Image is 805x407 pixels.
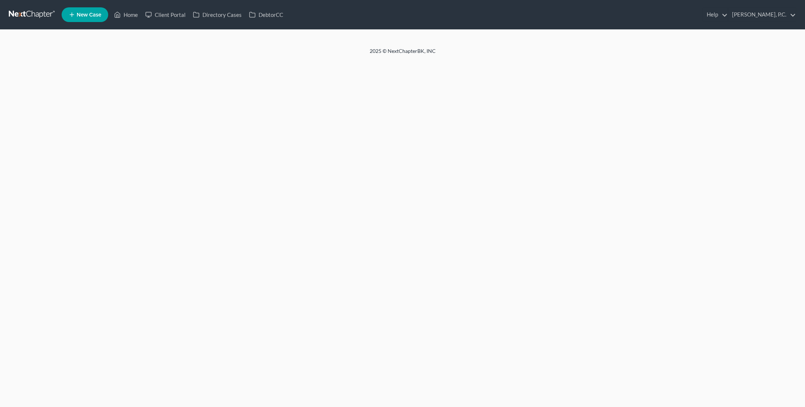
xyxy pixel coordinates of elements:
[703,8,728,21] a: Help
[62,7,108,22] new-legal-case-button: New Case
[110,8,142,21] a: Home
[245,8,287,21] a: DebtorCC
[728,8,796,21] a: [PERSON_NAME], P.C.
[194,47,612,61] div: 2025 © NextChapterBK, INC
[189,8,245,21] a: Directory Cases
[142,8,189,21] a: Client Portal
